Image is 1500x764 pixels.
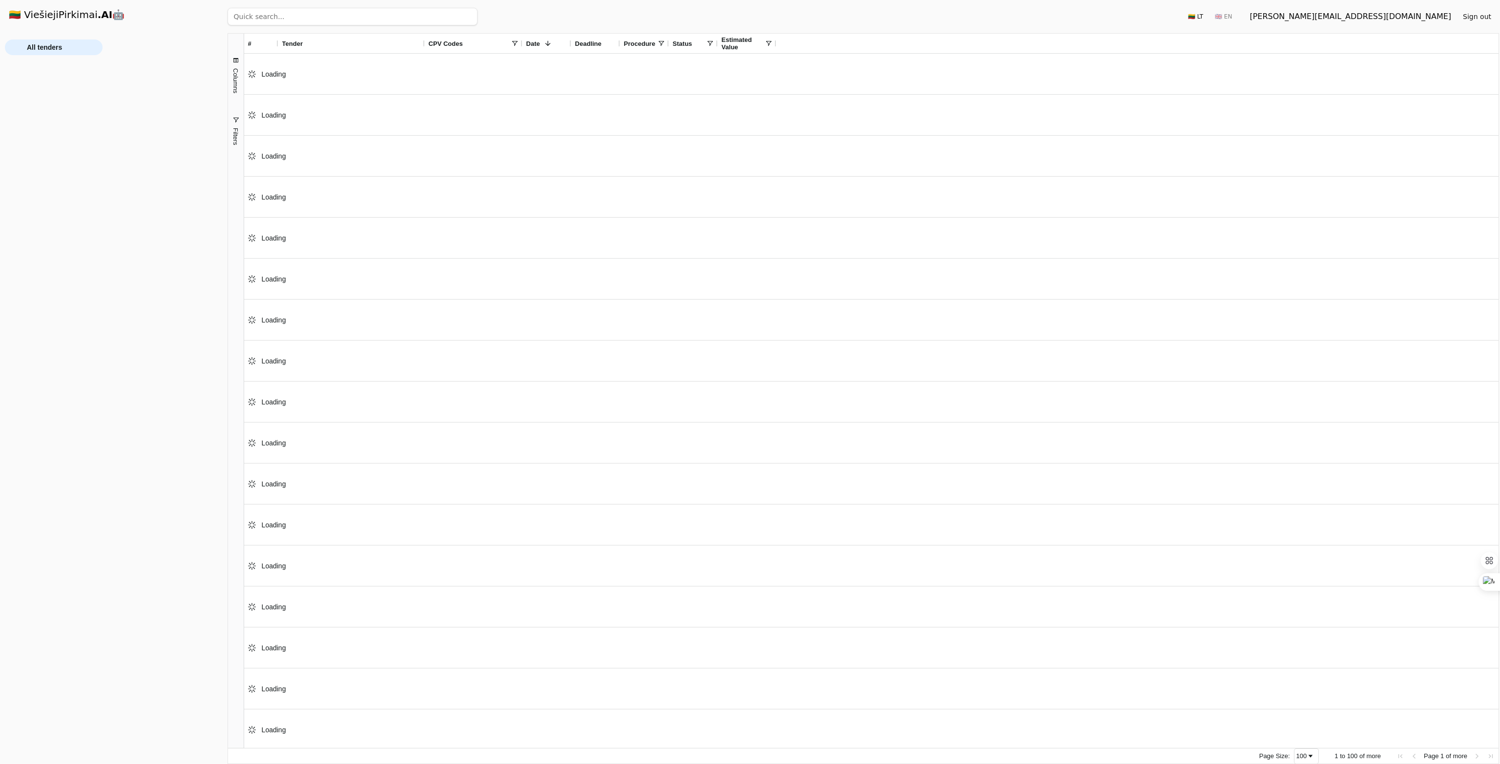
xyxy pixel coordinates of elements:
span: CPV Codes [429,40,463,47]
span: of [1359,752,1365,760]
span: Loading [262,562,286,570]
div: Page Size [1294,748,1319,764]
span: Loading [262,480,286,488]
span: Loading [262,726,286,734]
span: Loading [262,439,286,447]
span: Loading [262,685,286,693]
div: Next Page [1473,752,1481,760]
span: Loading [262,275,286,283]
span: more [1453,752,1467,760]
span: 1 [1440,752,1444,760]
span: All tenders [27,40,62,55]
span: Tender [282,40,303,47]
span: Deadline [575,40,602,47]
span: Loading [262,644,286,652]
span: Columns [232,68,239,93]
div: [PERSON_NAME][EMAIL_ADDRESS][DOMAIN_NAME] [1250,11,1451,22]
button: Sign out [1455,8,1499,25]
span: Date [526,40,540,47]
span: more [1366,752,1381,760]
span: Loading [262,234,286,242]
span: Loading [262,111,286,119]
span: Loading [262,603,286,611]
div: 100 [1296,752,1307,760]
div: First Page [1396,752,1404,760]
span: 1 [1334,752,1338,760]
span: Loading [262,521,286,529]
input: Quick search... [228,8,478,25]
span: Loading [262,398,286,406]
span: 100 [1347,752,1358,760]
span: Page [1424,752,1438,760]
button: 🇱🇹 LT [1182,9,1209,24]
span: Loading [262,316,286,324]
div: Last Page [1487,752,1495,760]
span: Loading [262,152,286,160]
span: of [1446,752,1451,760]
span: Loading [262,193,286,201]
span: to [1340,752,1345,760]
span: Status [673,40,692,47]
strong: .AI [98,9,113,20]
span: Procedure [624,40,655,47]
span: Loading [262,70,286,78]
span: Loading [262,357,286,365]
div: Previous Page [1410,752,1418,760]
div: Page Size: [1259,752,1290,760]
span: Filters [232,128,239,145]
span: # [248,40,251,47]
span: Estimated Value [722,36,765,51]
